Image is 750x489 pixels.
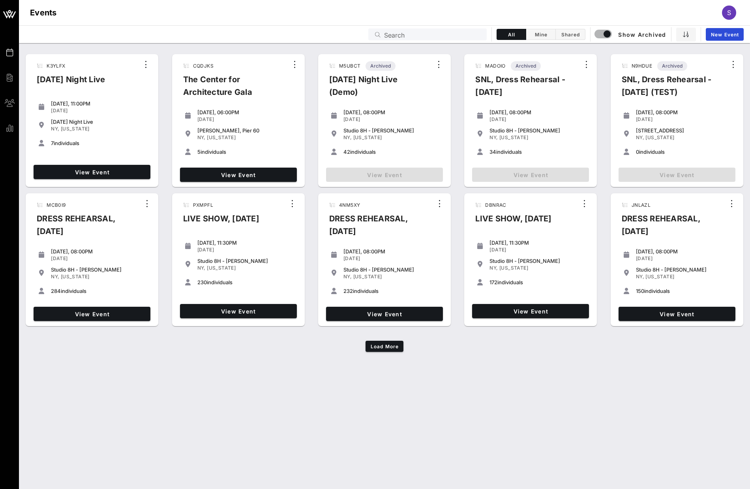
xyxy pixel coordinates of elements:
[636,255,732,262] div: [DATE]
[489,279,497,285] span: 172
[51,140,54,146] span: 7
[645,134,674,140] span: [US_STATE]
[469,212,558,231] div: LIVE SHOW, [DATE]
[197,109,294,115] div: [DATE], 06:00PM
[722,6,736,20] div: S
[207,265,236,271] span: [US_STATE]
[615,73,727,105] div: SNL, Dress Rehearsal - [DATE] (TEST)
[193,202,213,208] span: PXMPFL
[37,169,147,176] span: View Event
[636,149,732,155] div: individuals
[30,212,141,244] div: DRESS REHEARSAL, [DATE]
[596,30,666,39] span: Show Archived
[636,127,732,134] div: [STREET_ADDRESS]
[180,168,297,182] a: View Event
[180,304,297,318] a: View Event
[51,119,147,125] div: [DATE] Night Live
[489,109,586,115] div: [DATE], 08:00PM
[353,274,382,279] span: [US_STATE]
[30,73,111,92] div: [DATE] Night Live
[475,308,586,315] span: View Event
[489,127,586,134] div: Studio 8H - [PERSON_NAME]
[51,288,61,294] span: 284
[636,109,732,115] div: [DATE], 08:00PM
[329,311,440,317] span: View Event
[47,202,66,208] span: MCB0I9
[193,63,214,69] span: CQDJKS
[636,149,639,155] span: 0
[323,73,432,105] div: [DATE] Night Live (Demo)
[636,266,732,273] div: Studio 8H - [PERSON_NAME]
[472,304,589,318] a: View Event
[497,29,526,40] button: All
[636,288,644,294] span: 150
[61,126,90,132] span: [US_STATE]
[632,202,651,208] span: JNLAZL
[51,266,147,273] div: Studio 8H - [PERSON_NAME]
[561,32,580,38] span: Shared
[370,344,399,349] span: Load More
[489,279,586,285] div: individuals
[51,108,147,114] div: [DATE]
[469,73,580,105] div: SNL, Dress Rehearsal - [DATE]
[197,127,294,134] div: [PERSON_NAME], Pier 60
[343,109,440,115] div: [DATE], 08:00PM
[636,116,732,123] div: [DATE]
[34,307,150,321] a: View Event
[30,6,57,19] h1: Events
[499,265,528,271] span: [US_STATE]
[489,258,586,264] div: Studio 8H - [PERSON_NAME]
[615,212,726,244] div: DRESS REHEARSAL, [DATE]
[531,32,551,38] span: Mine
[343,134,352,140] span: NY,
[343,288,353,294] span: 232
[636,274,644,279] span: NY,
[61,274,90,279] span: [US_STATE]
[51,140,147,146] div: individuals
[727,9,731,17] span: S
[339,202,360,208] span: 4NM5XY
[34,165,150,179] a: View Event
[197,116,294,123] div: [DATE]
[489,149,496,155] span: 34
[711,32,739,38] span: New Event
[339,63,360,69] span: M5UBCT
[502,32,521,38] span: All
[183,172,294,178] span: View Event
[343,116,440,123] div: [DATE]
[499,134,528,140] span: [US_STATE]
[343,255,440,262] div: [DATE]
[489,116,586,123] div: [DATE]
[353,134,382,140] span: [US_STATE]
[326,307,443,321] a: View Event
[197,265,206,271] span: NY,
[343,266,440,273] div: Studio 8H - [PERSON_NAME]
[526,29,556,40] button: Mine
[485,63,505,69] span: MADOIO
[51,255,147,262] div: [DATE]
[622,311,732,317] span: View Event
[183,308,294,315] span: View Event
[47,63,65,69] span: K3YLFX
[489,134,498,140] span: NY,
[556,29,585,40] button: Shared
[207,134,236,140] span: [US_STATE]
[197,240,294,246] div: [DATE], 11:30PM
[706,28,744,41] a: New Event
[645,274,674,279] span: [US_STATE]
[51,274,59,279] span: NY,
[636,248,732,255] div: [DATE], 08:00PM
[636,288,732,294] div: individuals
[595,27,666,42] button: Show Archived
[632,63,652,69] span: N9HDUE
[37,311,147,317] span: View Event
[489,247,586,253] div: [DATE]
[197,258,294,264] div: Studio 8H - [PERSON_NAME]
[370,61,391,71] span: Archived
[197,247,294,253] div: [DATE]
[489,149,586,155] div: individuals
[197,134,206,140] span: NY,
[51,100,147,107] div: [DATE], 11:00PM
[323,212,433,244] div: DRESS REHEARSAL, [DATE]
[343,127,440,134] div: Studio 8H - [PERSON_NAME]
